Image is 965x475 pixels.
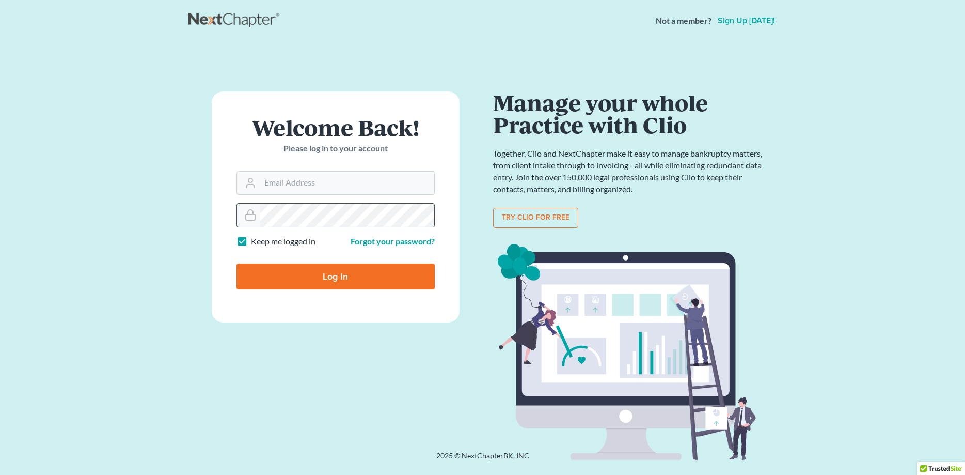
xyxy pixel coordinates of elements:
a: Try clio for free [493,208,578,228]
input: Log In [236,264,435,289]
div: 2025 © NextChapterBK, INC [188,451,777,469]
a: Forgot your password? [351,236,435,246]
a: Sign up [DATE]! [716,17,777,25]
p: Together, Clio and NextChapter make it easy to manage bankruptcy matters, from client intake thro... [493,148,767,195]
label: Keep me logged in [251,236,315,248]
h1: Welcome Back! [236,116,435,139]
strong: Not a member? [656,15,711,27]
h1: Manage your whole Practice with Clio [493,91,767,135]
img: clio_bg-1f7fd5e12b4bb4ecf8b57ca1a7e67e4ff233b1f5529bdf2c1c242739b0445cb7.svg [493,240,767,465]
p: Please log in to your account [236,143,435,155]
input: Email Address [260,172,434,194]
